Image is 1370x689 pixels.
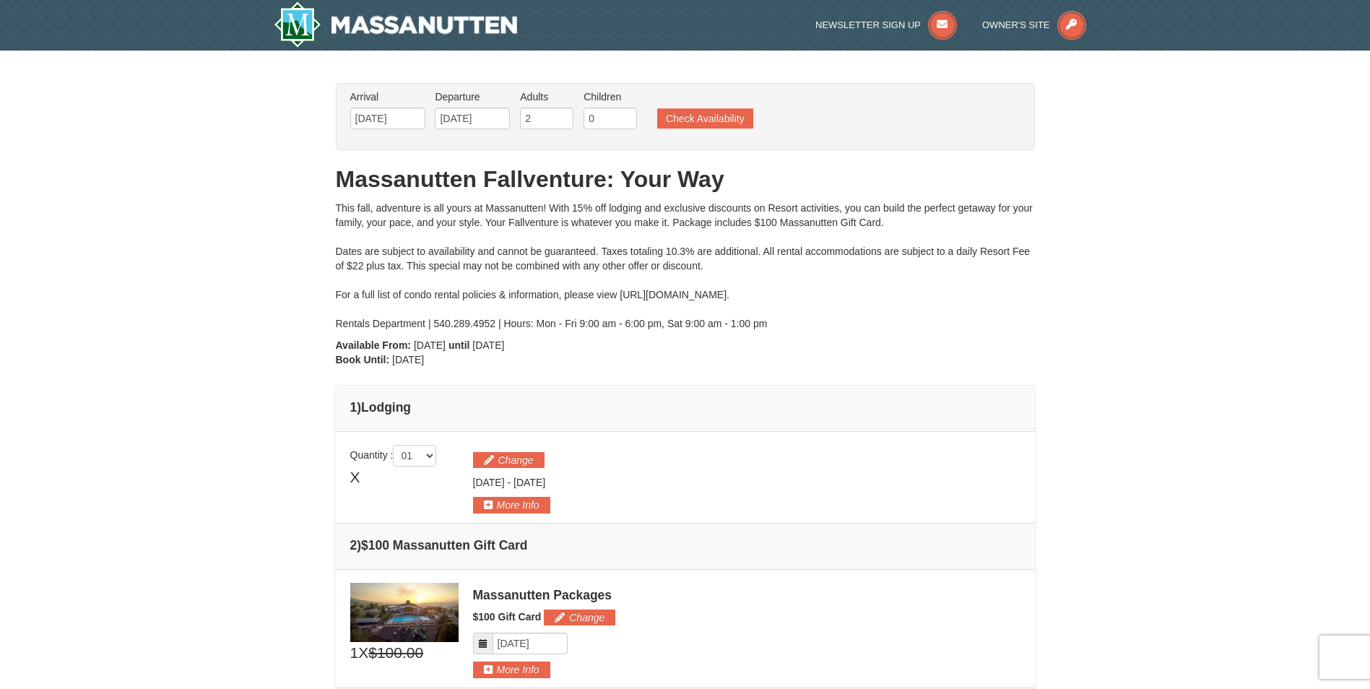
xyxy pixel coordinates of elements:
[350,642,359,664] span: 1
[584,90,637,104] label: Children
[336,165,1035,194] h1: Massanutten Fallventure: Your Way
[815,19,921,30] span: Newsletter Sign Up
[473,497,550,513] button: More Info
[336,201,1035,331] div: This fall, adventure is all yours at Massanutten! With 15% off lodging and exclusive discounts on...
[520,90,573,104] label: Adults
[473,662,550,677] button: More Info
[435,90,510,104] label: Departure
[357,538,361,552] span: )
[358,642,368,664] span: X
[473,588,1020,602] div: Massanutten Packages
[507,477,511,488] span: -
[815,19,957,30] a: Newsletter Sign Up
[513,477,545,488] span: [DATE]
[350,583,459,642] img: 6619879-1.jpg
[357,400,361,415] span: )
[982,19,1086,30] a: Owner's Site
[274,1,518,48] a: Massanutten Resort
[472,339,504,351] span: [DATE]
[473,611,542,623] span: $100 Gift Card
[657,108,753,129] button: Check Availability
[336,354,390,365] strong: Book Until:
[350,538,1020,552] h4: 2 $100 Massanutten Gift Card
[274,1,518,48] img: Massanutten Resort Logo
[544,610,615,625] button: Change
[350,449,437,461] span: Quantity :
[368,642,423,664] span: $100.00
[392,354,424,365] span: [DATE]
[414,339,446,351] span: [DATE]
[473,452,545,468] button: Change
[350,90,425,104] label: Arrival
[350,467,360,488] span: X
[448,339,470,351] strong: until
[982,19,1050,30] span: Owner's Site
[350,400,1020,415] h4: 1 Lodging
[336,339,412,351] strong: Available From:
[473,477,505,488] span: [DATE]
